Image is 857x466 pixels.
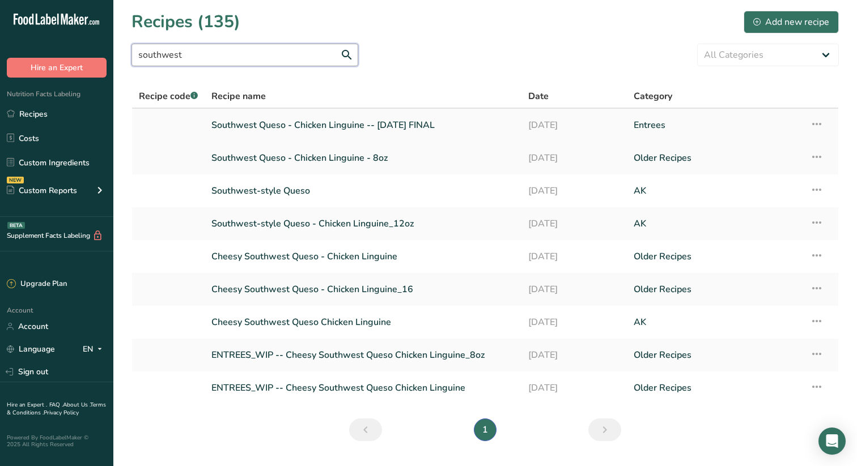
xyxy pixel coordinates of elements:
a: Next page [588,418,621,441]
a: Southwest-style Queso - Chicken Linguine_12oz [211,212,515,236]
a: Older Recipes [634,277,796,301]
input: Search for recipe [131,44,358,66]
a: Hire an Expert . [7,401,47,409]
a: Older Recipes [634,343,796,367]
div: NEW [7,177,24,183]
a: Southwest-style Queso [211,179,515,203]
span: Category [634,89,672,103]
a: Cheesy Southwest Queso - Chicken Linguine [211,245,515,268]
a: Southwest Queso - Chicken Linguine -- [DATE] FINAL [211,113,515,137]
a: Previous page [349,418,382,441]
a: FAQ . [49,401,63,409]
a: AK [634,212,796,236]
a: Older Recipes [634,146,796,170]
a: AK [634,310,796,334]
div: BETA [7,222,25,229]
a: [DATE] [528,179,620,203]
span: Recipe name [211,89,266,103]
div: Upgrade Plan [7,279,67,290]
div: EN [83,343,107,356]
span: Date [528,89,549,103]
a: [DATE] [528,113,620,137]
a: ENTREES_WIP -- Cheesy Southwest Queso Chicken Linguine [211,376,515,400]
span: Recipe code [139,90,198,102]
a: Terms & Conditions . [7,401,106,417]
h1: Recipes (135) [131,9,240,35]
div: Open Intercom Messenger [818,427,846,455]
a: Cheesy Southwest Queso Chicken Linguine [211,310,515,334]
a: Entrees [634,113,796,137]
a: [DATE] [528,376,620,400]
button: Add new recipe [744,11,839,33]
a: [DATE] [528,245,620,268]
a: [DATE] [528,212,620,236]
button: Hire an Expert [7,58,107,78]
a: [DATE] [528,277,620,301]
a: Southwest Queso - Chicken Linguine - 8oz [211,146,515,170]
a: AK [634,179,796,203]
a: Older Recipes [634,245,796,268]
div: Powered By FoodLabelMaker © 2025 All Rights Reserved [7,434,107,448]
a: Cheesy Southwest Queso - Chicken Linguine_16 [211,277,515,301]
a: [DATE] [528,310,620,334]
a: [DATE] [528,146,620,170]
a: ENTREES_WIP -- Cheesy Southwest Queso Chicken Linguine_8oz [211,343,515,367]
a: Privacy Policy [44,409,79,417]
a: Older Recipes [634,376,796,400]
a: About Us . [63,401,90,409]
a: Language [7,339,55,359]
a: [DATE] [528,343,620,367]
div: Custom Reports [7,185,77,196]
div: Add new recipe [753,15,829,29]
